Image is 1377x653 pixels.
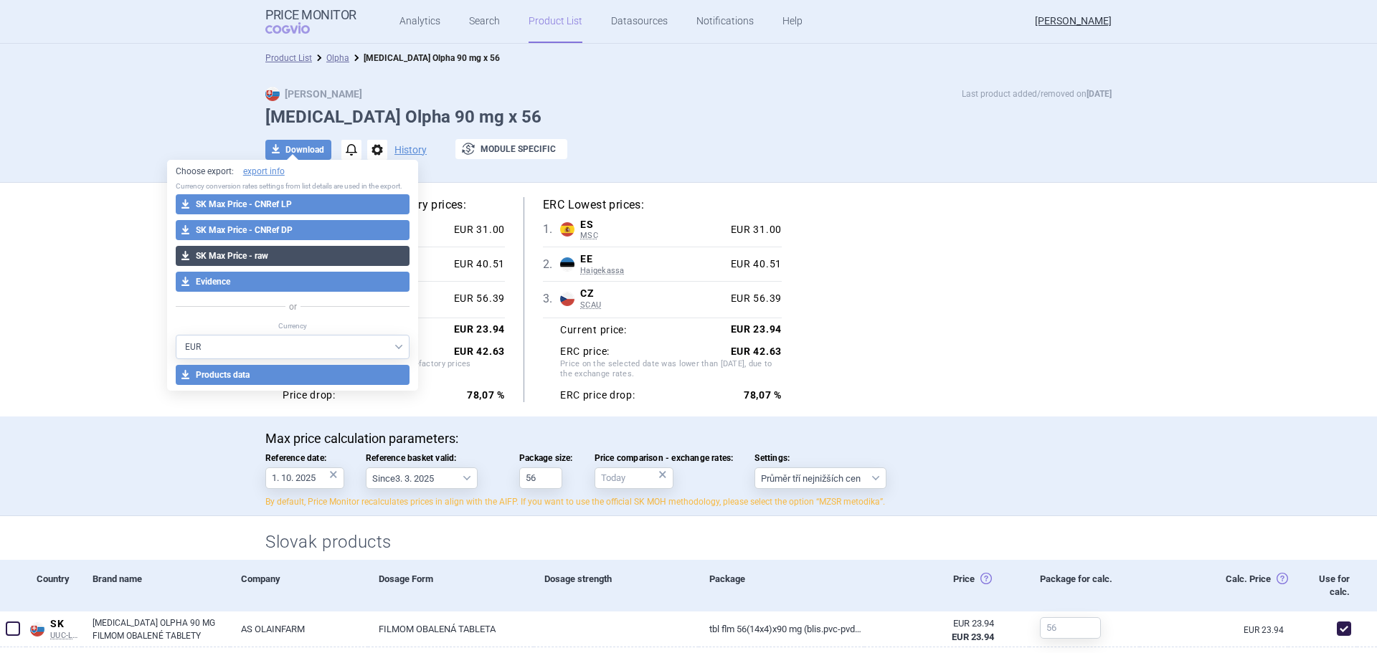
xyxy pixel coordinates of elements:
strong: EUR 23.94 [454,323,505,335]
span: EE [580,253,725,266]
strong: EUR 42.63 [731,345,782,357]
abbr: Ex-Factory bez DPH zo zdroja [875,617,994,643]
div: Country [26,560,82,611]
div: EUR 40.51 [448,258,505,271]
a: Product List [265,53,312,63]
input: Package size: [519,467,562,489]
a: SKSKUUC-LP B [26,615,82,640]
div: EUR 23.94 [875,617,994,630]
input: Price comparison - exchange rates:× [595,467,673,489]
img: Spain [560,222,574,237]
strong: ERC price: [560,345,610,358]
strong: EUR 23.94 [731,323,782,335]
p: By default, Price Monitor recalculates prices in align with the AIFP. If you want to use the offi... [265,496,1112,508]
strong: [PERSON_NAME] [265,88,362,100]
strong: Price drop: [283,389,336,402]
h5: ERC Lowest prices: [543,197,782,213]
span: Settings: [754,453,886,463]
div: Package for calc. [1029,560,1140,611]
span: 3 . [543,290,560,308]
img: Estonia [560,257,574,272]
h2: Slovak products [265,530,1112,554]
div: Dosage strength [534,560,699,611]
div: Company [230,560,368,611]
a: export info [243,166,285,178]
span: Haigekassa [580,266,725,276]
span: Price on the selected date was lower than [DATE], due to the exchange rates. [560,359,782,382]
img: Slovakia [30,622,44,637]
strong: EUR 23.94 [952,631,994,642]
input: 56 [1040,617,1101,639]
button: Products data [176,365,410,385]
strong: 78,07 % [744,389,782,401]
select: Settings: [754,467,886,489]
div: × [329,467,338,482]
a: AS OLAINFARM [230,611,368,647]
button: SK Max Price - CNRef LP [176,194,410,214]
strong: [DATE] [1087,89,1112,99]
div: Calc. Price [1140,560,1288,611]
div: EUR 31.00 [725,224,782,237]
p: Choose export: [176,166,410,178]
a: Olpha [326,53,349,63]
div: EUR 31.00 [448,224,505,237]
li: Ticagrelor Olpha 90 mg x 56 [349,51,500,65]
input: Reference date:× [265,467,344,489]
span: Reference basket valid: [366,453,498,463]
select: Reference basket valid: [366,467,478,489]
img: Czech Republic [560,292,574,306]
strong: Current price: [560,324,627,335]
a: Price MonitorCOGVIO [265,8,356,35]
div: EUR 56.39 [448,292,505,305]
div: EUR 40.51 [725,258,782,271]
h1: [MEDICAL_DATA] Olpha 90 mg x 56 [265,107,1112,128]
p: Max price calculation parameters: [265,431,1112,447]
div: EUR 56.39 [725,292,782,305]
div: Price [864,560,1029,611]
span: UUC-LP B [50,631,82,641]
div: Package [699,560,863,611]
strong: ERC price drop: [560,389,635,402]
span: Reference date: [265,453,344,463]
button: SK Max Price - CNRef DP [176,220,410,240]
span: 1 . [543,221,560,238]
span: Price comparison - exchange rates: [595,453,734,463]
span: MSC [580,231,725,241]
span: Package size: [519,453,573,463]
button: Evidence [176,272,410,292]
strong: EUR 42.63 [454,345,505,357]
li: Product List [265,51,312,65]
span: ES [580,219,725,232]
span: or [285,300,301,314]
span: SCAU [580,300,725,310]
strong: [MEDICAL_DATA] Olpha 90 mg x 56 [364,53,500,63]
p: Currency conversion rates settings from list details are used in the export. [176,181,410,191]
div: Brand name [82,560,230,611]
div: × [658,467,667,482]
a: [MEDICAL_DATA] OLPHA 90 MG FILMOM OBALENÉ TABLETY [93,616,230,642]
button: SK Max Price - raw [176,246,410,266]
span: 2 . [543,256,560,273]
strong: 78,07 % [467,389,505,401]
button: Module specific [455,139,567,159]
span: SK [50,618,82,631]
p: Currency [176,321,410,331]
button: History [394,145,427,155]
a: FILMOM OBALENÁ TABLETA [368,611,533,647]
strong: Price Monitor [265,8,356,22]
li: Olpha [312,51,349,65]
img: SK [265,87,280,101]
p: Last product added/removed on [962,87,1112,101]
button: Download [265,140,331,160]
span: COGVIO [265,22,330,34]
div: Dosage Form [368,560,533,611]
a: tbl flm 56(14x4)x90 mg (blis.PVC-PVDC/Al) [699,611,863,647]
span: CZ [580,287,725,300]
div: Use for calc. [1288,560,1357,611]
a: EUR 23.94 [1244,626,1288,634]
